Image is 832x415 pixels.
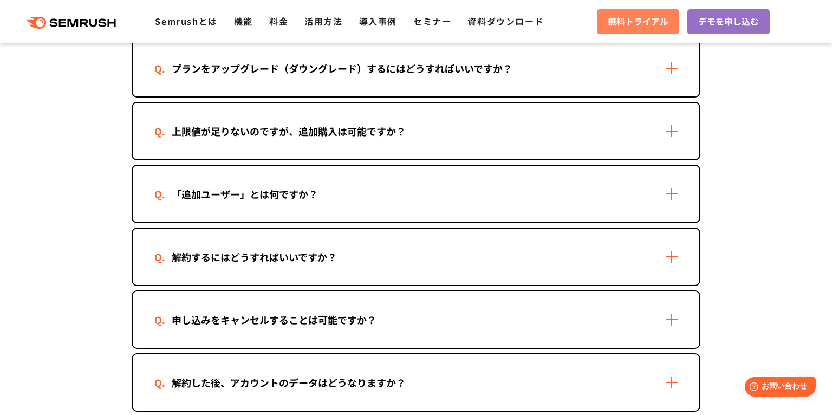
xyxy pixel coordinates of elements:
a: Semrushとは [155,15,217,28]
div: 上限値が足りないのですが、追加購入は可能ですか？ [154,124,423,139]
a: 料金 [269,15,288,28]
a: デモを申し込む [687,9,770,34]
a: 無料トライアル [597,9,679,34]
div: 申し込みをキャンセルすることは可能ですか？ [154,312,394,328]
div: 解約するにはどうすればいいですか？ [154,249,354,265]
a: 資料ダウンロード [467,15,544,28]
a: 機能 [234,15,253,28]
span: デモを申し込む [698,15,759,29]
div: 「追加ユーザー」とは何ですか？ [154,186,335,202]
a: セミナー [413,15,451,28]
div: 解約した後、アカウントのデータはどうなりますか？ [154,375,423,391]
iframe: Help widget launcher [736,373,820,403]
div: プランをアップグレード（ダウングレード）するにはどうすればいいですか？ [154,61,530,76]
a: 導入事例 [359,15,397,28]
a: 活用方法 [304,15,342,28]
span: 無料トライアル [608,15,668,29]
